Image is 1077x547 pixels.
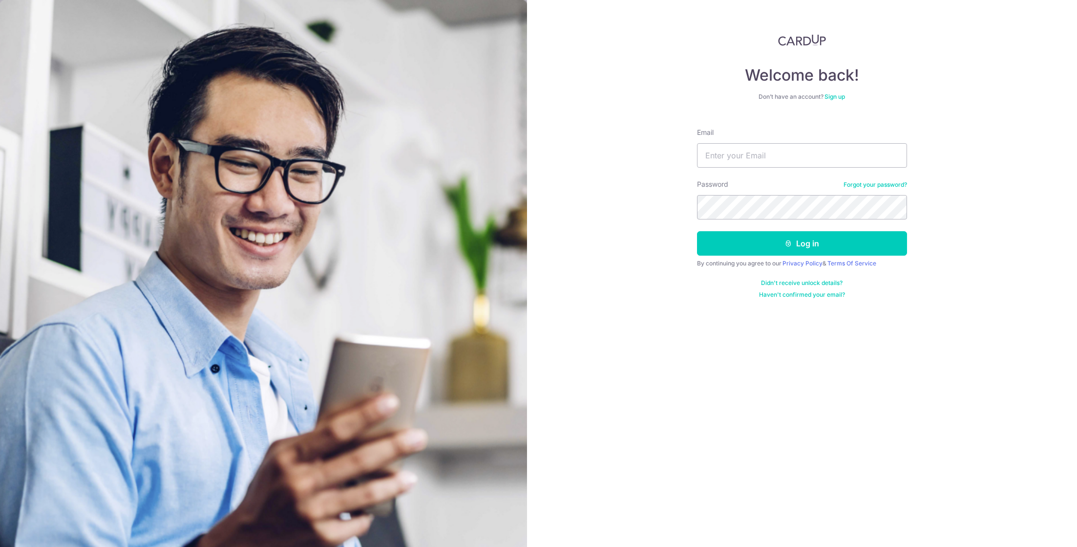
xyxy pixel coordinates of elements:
[697,231,907,256] button: Log in
[844,181,907,189] a: Forgot your password?
[782,260,823,267] a: Privacy Policy
[697,179,728,189] label: Password
[759,291,845,299] a: Haven't confirmed your email?
[827,260,876,267] a: Terms Of Service
[761,279,843,287] a: Didn't receive unlock details?
[697,260,907,267] div: By continuing you agree to our &
[778,34,826,46] img: CardUp Logo
[697,93,907,101] div: Don’t have an account?
[697,128,714,137] label: Email
[697,66,907,85] h4: Welcome back!
[697,143,907,168] input: Enter your Email
[824,93,845,100] a: Sign up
